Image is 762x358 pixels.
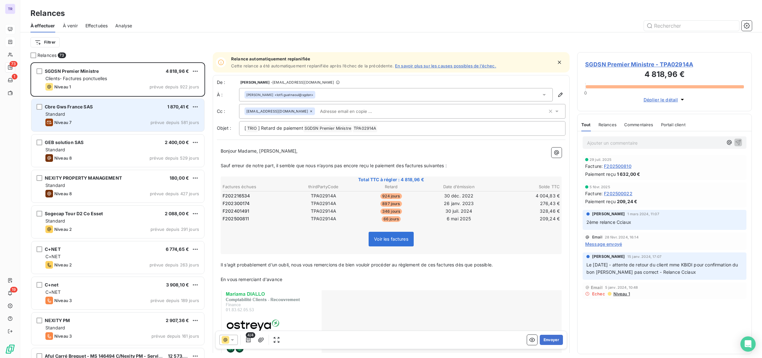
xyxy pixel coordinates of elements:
td: 6 mai 2025 [425,215,492,222]
span: Analyse [115,23,132,29]
span: TRIO [246,125,258,132]
td: 4 004,83 € [493,192,560,199]
span: 897 jours [380,201,402,207]
span: Relances [598,122,617,127]
th: Solde TTC [493,183,560,190]
span: Tout [581,122,591,127]
div: grid [30,62,205,358]
span: NEXITY PROPERTY MANAGEMENT [45,175,122,181]
span: Message envoyé [585,241,622,247]
span: [PERSON_NAME] [246,93,273,97]
span: Portail client [661,122,685,127]
span: 2 088,00 € [165,211,189,216]
th: Date d’émission [425,183,492,190]
span: En vous remerciant d'avance [221,277,282,282]
span: C+NET [45,246,61,252]
span: Niveau 7 [54,120,71,125]
span: 29 juil. 2025 [590,158,612,162]
span: Relance automatiquement replanifiée [231,56,496,61]
span: [EMAIL_ADDRESS][DOMAIN_NAME] [246,109,308,113]
span: Relances [37,52,57,59]
td: 328,46 € [493,208,560,215]
span: [PERSON_NAME] [592,254,625,259]
td: 26 janv. 2023 [425,200,492,207]
span: Commentaires [624,122,653,127]
span: Niveau 2 [54,262,72,267]
span: Cbre Gws France SAS [45,104,93,109]
span: Niveau 3 [54,334,72,339]
th: Factures échues [222,183,289,190]
span: Niveau 8 [54,191,72,196]
span: 73 [10,61,17,67]
span: Déplier le détail [644,96,678,103]
span: 4 818,96 € [166,68,189,74]
span: Il s’agit probablement d’un oubli, nous vous remercions de bien vouloir procéder au règlement de ... [221,262,493,267]
td: 276,43 € [493,200,560,207]
th: Retard [358,183,424,190]
span: F202500810 [604,163,632,169]
span: Echec [592,291,605,296]
div: TR [5,4,15,14]
label: À : [217,92,239,98]
span: Cette relance a été automatiquement replanifiée après l’échec de la précédente. [231,63,394,68]
span: prévue depuis 291 jours [150,227,199,232]
span: Total TTC à régler : 4 818,96 € [222,176,561,183]
span: Effectuées [85,23,108,29]
td: 209,24 € [493,215,560,222]
span: Niveau 3 [54,298,72,303]
h3: 4 818,96 € [585,69,744,81]
span: Clients- Factures ponctuelles [45,76,107,81]
button: Envoyer [540,335,563,345]
input: Rechercher [644,21,739,31]
span: Paiement reçu [585,171,616,177]
h3: Relances [30,8,65,19]
td: TPA02914A [290,215,357,222]
span: GEB solution SAS [45,140,84,145]
span: 19 [10,287,17,293]
span: Standard [45,325,65,330]
a: 1 [5,75,15,85]
span: C+NET [45,254,61,259]
span: 28 févr. 2024, 16:14 [605,235,638,239]
span: Bonjour Madame, [PERSON_NAME], [221,148,298,154]
span: 6 774,65 € [166,246,189,252]
span: [PERSON_NAME] [240,80,270,84]
span: 5 janv. 2024, 10:48 [605,286,638,289]
span: Email [592,235,602,239]
span: TPA02914A [353,125,377,132]
span: À effectuer [30,23,55,29]
span: NEXITY PM [45,318,70,323]
span: Facture : [585,163,603,169]
span: [ [244,125,246,131]
td: 30 déc. 2022 [425,192,492,199]
span: De : [217,79,239,86]
td: TPA02914A [290,192,357,199]
span: prévue depuis 922 jours [150,84,199,89]
span: Le [DATE] - attente de retour du client mme KBIDI pour confirmation du bon [PERSON_NAME] pas corr... [586,262,739,275]
span: prévue depuis 581 jours [150,120,199,125]
span: [PERSON_NAME] [592,211,625,217]
span: prévue depuis 161 jours [151,334,199,339]
span: Paiement reçu [585,198,616,205]
label: Cc : [217,108,239,114]
span: - [EMAIL_ADDRESS][DOMAIN_NAME] [271,80,334,84]
span: 3 908,10 € [166,282,189,287]
span: Email [591,285,603,290]
span: À venir [63,23,78,29]
span: F202500022 [604,190,632,197]
span: 1 870,41 € [167,104,189,109]
a: En savoir plus sur les causes possibles de l’échec. [395,63,496,68]
span: F202216534 [223,193,250,199]
span: prévue depuis 427 jours [150,191,199,196]
button: Filtrer [30,37,60,47]
span: 346 jours [380,209,402,214]
span: Niveau 1 [54,84,71,89]
div: Open Intercom Messenger [740,336,756,352]
span: 1 [12,74,17,79]
div: <lotfi.guatnaoui@sgdsn> [246,93,313,97]
span: Objet : [217,125,231,131]
span: F202500811 [223,216,249,222]
span: Sogecap Tour D2 Co Esset [45,211,103,216]
span: Standard [45,147,65,152]
span: prévue depuis 263 jours [150,262,199,267]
